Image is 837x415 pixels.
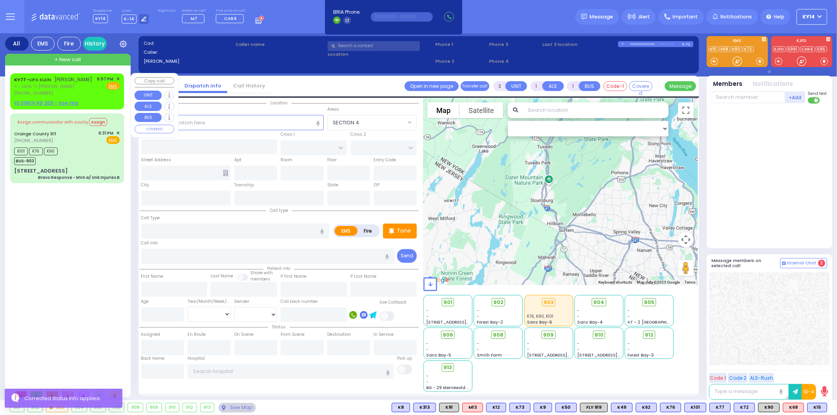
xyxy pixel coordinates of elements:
[141,157,171,163] label: Street Address
[109,84,117,89] u: EMS
[5,37,29,51] div: All
[628,340,630,346] span: -
[543,41,618,48] label: Last 3 location
[24,395,117,402] div: Corrected Status Info applied.
[14,76,29,83] span: KY77 -
[534,403,552,412] div: BLS
[135,91,162,100] button: UNIT
[555,403,577,412] div: K50
[749,373,774,383] button: ALS-Rush
[444,364,452,371] span: 913
[327,115,417,130] span: SECTION 4
[673,13,698,20] span: Important
[577,352,651,358] span: [STREET_ADDRESS][PERSON_NAME]
[678,102,694,118] button: Toggle fullscreen view
[97,76,114,82] span: 6:57 PM
[392,403,410,412] div: K8
[489,41,540,48] span: Phone 3
[335,226,357,236] label: EMS
[224,15,237,22] span: CAR4
[250,276,270,282] span: members
[771,39,832,44] label: KJFD
[534,403,552,412] div: K9
[327,157,337,163] label: Floor
[628,308,630,313] span: -
[141,215,160,221] label: Call Type
[462,403,483,412] div: M13
[327,182,338,188] label: State
[443,331,453,339] span: 906
[14,131,56,137] a: Orange County 911
[462,403,483,412] div: ALS
[116,130,120,137] span: ✕
[628,319,686,325] span: AT - 2 [GEOGRAPHIC_DATA]
[234,182,254,188] label: Township
[106,136,120,144] span: EMS
[753,80,793,89] button: Notifications
[122,9,149,13] label: Lines
[785,91,806,103] button: +Add
[223,170,228,176] span: Other building occupants
[17,119,88,125] span: Assign communicator with county
[709,46,718,52] a: K15
[728,373,748,383] button: Code 2
[808,91,827,96] span: Send text
[281,157,292,163] label: Room
[758,403,780,412] div: K90
[439,403,459,412] div: K91
[14,100,78,106] u: 13 DINEV RD 203 - Use this
[397,355,412,362] label: Pick up
[427,313,429,319] span: -
[135,125,174,133] button: COVERED
[435,41,486,48] span: Phone 1
[579,81,600,91] button: BUS
[29,147,43,155] span: K76
[720,13,752,20] span: Notifications
[577,313,580,319] span: -
[731,46,742,52] a: K90
[542,81,564,91] button: ALS
[427,385,470,391] span: BG - 29 Merriewold S.
[188,364,394,379] input: Search hospital
[774,13,784,20] span: Help
[188,299,231,305] div: Year/Month/Week/Day
[327,331,351,338] label: Destination
[38,175,120,180] div: Bravo Response - MVA w/ Unk Injuries B
[183,403,197,412] div: 912
[281,331,305,338] label: From Scene
[328,51,432,58] label: Location
[201,403,214,412] div: 913
[709,373,727,383] button: Code 1
[328,115,406,129] span: SECTION 4
[122,15,137,24] span: K-14
[427,373,429,379] span: -
[234,157,241,163] label: Apt
[413,403,436,412] div: K313
[141,273,164,280] label: First Name
[57,37,81,51] div: Fire
[93,9,113,13] label: Dispatcher
[611,403,633,412] div: BLS
[427,379,429,385] span: -
[227,82,271,89] a: Call History
[712,258,780,268] h5: Message members on selected call
[141,240,158,246] label: Call Info
[486,403,506,412] div: K12
[31,12,83,22] img: Logo
[645,331,654,339] span: 912
[712,91,785,103] input: Search member
[333,119,359,127] span: SECTION 4
[709,403,731,412] div: K77
[179,82,227,89] a: Dispatch info
[266,207,292,213] span: Call type
[477,313,479,319] span: -
[783,403,804,412] div: K68
[734,403,755,412] div: K72
[460,102,503,118] button: Show satellite imagery
[397,227,411,235] p: Tone
[604,81,627,91] button: Code-1
[783,403,804,412] div: ALS
[527,340,529,346] span: -
[581,14,587,20] img: message.svg
[166,403,179,412] div: 910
